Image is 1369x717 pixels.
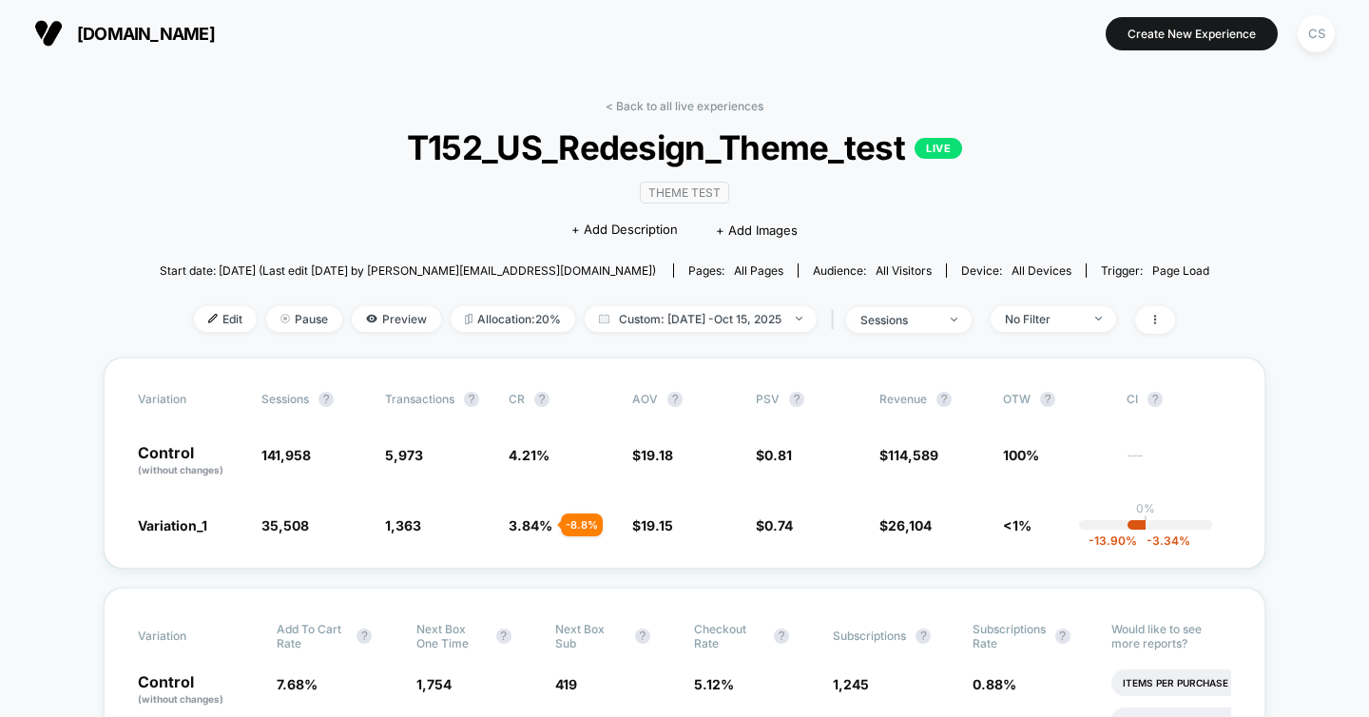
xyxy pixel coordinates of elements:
[1127,392,1231,407] span: CI
[789,392,804,407] button: ?
[509,447,550,463] span: 4.21 %
[138,693,223,705] span: (without changes)
[194,306,257,332] span: Edit
[599,314,609,323] img: calendar
[632,392,658,406] span: AOV
[34,19,63,48] img: Visually logo
[534,392,550,407] button: ?
[451,306,575,332] span: Allocation: 20%
[1137,533,1190,548] span: -3.34 %
[1003,447,1039,463] span: 100%
[973,622,1046,650] span: Subscriptions Rate
[951,318,957,321] img: end
[833,629,906,643] span: Subscriptions
[764,517,793,533] span: 0.74
[641,447,673,463] span: 19.18
[1147,392,1163,407] button: ?
[357,629,372,644] button: ?
[641,517,673,533] span: 19.15
[1111,622,1231,650] p: Would like to see more reports?
[1298,15,1335,52] div: CS
[813,263,932,278] div: Audience:
[688,263,783,278] div: Pages:
[833,676,869,692] span: 1,245
[160,263,656,278] span: Start date: [DATE] (Last edit [DATE] by [PERSON_NAME][EMAIL_ADDRESS][DOMAIN_NAME])
[509,517,552,533] span: 3.84 %
[796,317,802,320] img: end
[774,629,789,644] button: ?
[1040,392,1055,407] button: ?
[1101,263,1209,278] div: Trigger:
[465,314,472,324] img: rebalance
[667,392,683,407] button: ?
[756,392,780,406] span: PSV
[138,445,242,477] p: Control
[208,314,218,323] img: edit
[734,263,783,278] span: all pages
[138,464,223,475] span: (without changes)
[888,447,938,463] span: 114,589
[261,517,309,533] span: 35,508
[77,24,215,44] span: [DOMAIN_NAME]
[946,263,1086,278] span: Device:
[1005,312,1081,326] div: No Filter
[385,447,423,463] span: 5,973
[261,447,311,463] span: 141,958
[879,517,932,533] span: $
[1012,263,1071,278] span: all devices
[561,514,603,536] div: - 8.8 %
[261,392,309,406] span: Sessions
[138,517,207,533] span: Variation_1
[496,629,511,644] button: ?
[1136,501,1155,515] p: 0%
[571,221,678,240] span: + Add Description
[640,182,729,203] span: Theme Test
[509,392,525,406] span: CR
[1003,392,1108,407] span: OTW
[385,392,454,406] span: Transactions
[585,306,817,332] span: Custom: [DATE] - Oct 15, 2025
[606,99,763,113] a: < Back to all live experiences
[860,313,936,327] div: sessions
[879,447,938,463] span: $
[756,447,792,463] span: $
[915,138,962,159] p: LIVE
[277,622,347,650] span: Add To Cart Rate
[212,127,1156,167] span: T152_US_Redesign_Theme_test
[694,676,734,692] span: 5.12 %
[352,306,441,332] span: Preview
[385,517,421,533] span: 1,363
[464,392,479,407] button: ?
[1089,533,1137,548] span: -13.90 %
[138,622,242,650] span: Variation
[756,517,793,533] span: $
[138,392,242,407] span: Variation
[138,674,258,707] p: Control
[1106,17,1278,50] button: Create New Experience
[29,18,221,48] button: [DOMAIN_NAME]
[1127,450,1231,477] span: ---
[632,517,673,533] span: $
[764,447,792,463] span: 0.81
[879,392,927,406] span: Revenue
[416,622,487,650] span: Next Box One Time
[826,306,846,334] span: |
[876,263,932,278] span: All Visitors
[1111,669,1240,696] li: Items Per Purchase
[1055,629,1070,644] button: ?
[1003,517,1032,533] span: <1%
[973,676,1016,692] span: 0.88 %
[277,676,318,692] span: 7.68 %
[916,629,931,644] button: ?
[1292,14,1340,53] button: CS
[416,676,452,692] span: 1,754
[1144,515,1147,530] p: |
[888,517,932,533] span: 26,104
[555,622,626,650] span: Next Box Sub
[266,306,342,332] span: Pause
[632,447,673,463] span: $
[555,676,577,692] span: 419
[635,629,650,644] button: ?
[1095,317,1102,320] img: end
[716,223,798,238] span: + Add Images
